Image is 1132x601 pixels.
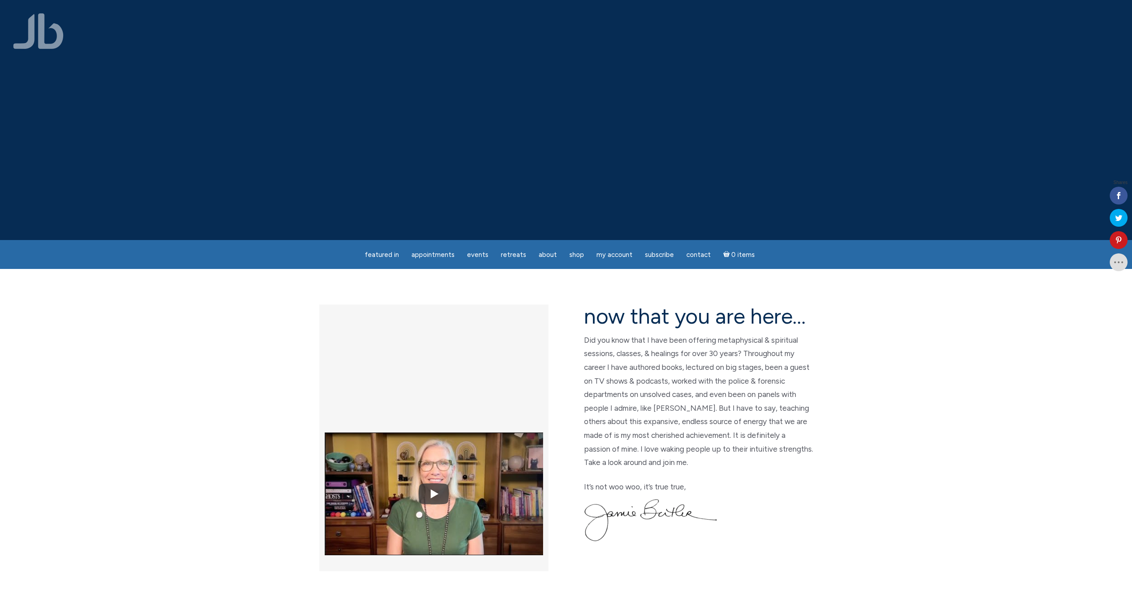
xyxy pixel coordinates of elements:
[501,251,526,259] span: Retreats
[731,252,755,258] span: 0 items
[564,246,589,264] a: Shop
[584,480,813,494] p: It’s not woo woo, it’s true true,
[411,251,455,259] span: Appointments
[584,305,813,328] h2: now that you are here…
[462,246,494,264] a: Events
[596,251,632,259] span: My Account
[640,246,679,264] a: Subscribe
[539,251,557,259] span: About
[718,245,761,264] a: Cart0 items
[467,251,488,259] span: Events
[359,246,404,264] a: featured in
[365,251,399,259] span: featured in
[533,246,562,264] a: About
[406,246,460,264] a: Appointments
[681,246,716,264] a: Contact
[591,246,638,264] a: My Account
[645,251,674,259] span: Subscribe
[569,251,584,259] span: Shop
[686,251,711,259] span: Contact
[325,412,543,576] img: YouTube video
[13,13,64,49] img: Jamie Butler. The Everyday Medium
[1113,180,1128,185] span: Shares
[496,246,532,264] a: Retreats
[584,333,813,469] p: Did you know that I have been offering metaphysical & spiritual sessions, classes, & healings for...
[723,251,732,259] i: Cart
